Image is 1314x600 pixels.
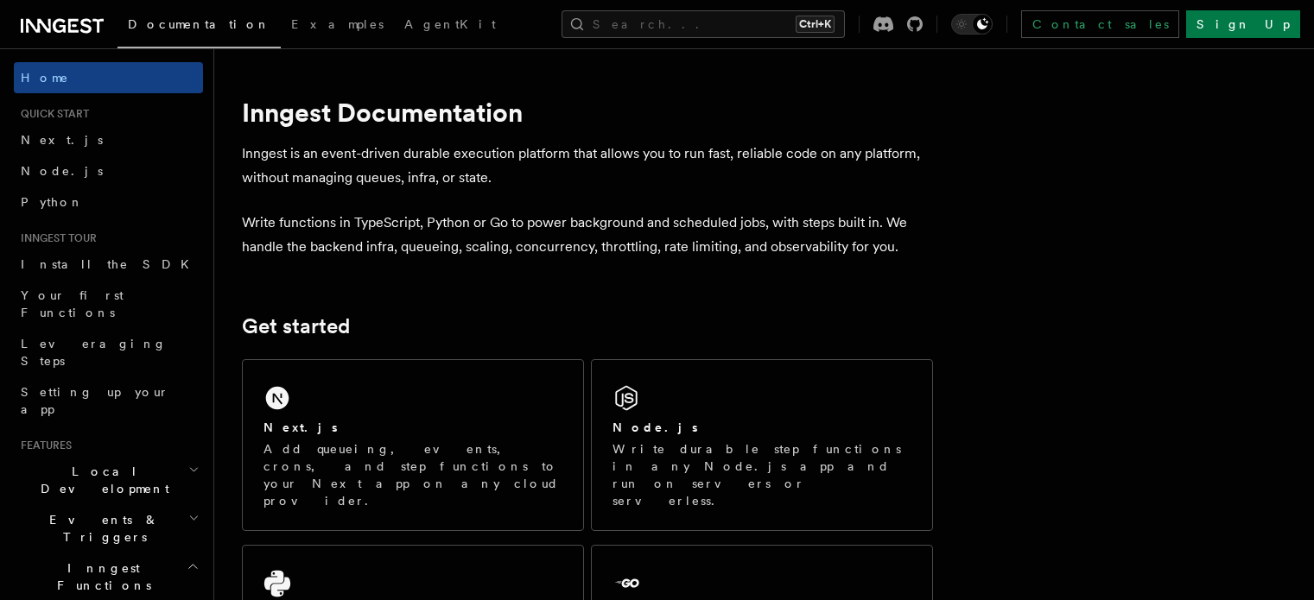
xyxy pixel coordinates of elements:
[14,328,203,376] a: Leveraging Steps
[21,257,200,271] span: Install the SDK
[562,10,845,38] button: Search...Ctrl+K
[21,69,69,86] span: Home
[128,17,270,31] span: Documentation
[14,559,187,594] span: Inngest Functions
[14,456,203,504] button: Local Development
[1186,10,1300,38] a: Sign Up
[263,419,338,436] h2: Next.js
[117,5,281,48] a: Documentation
[951,14,993,35] button: Toggle dark mode
[242,142,933,190] p: Inngest is an event-driven durable execution platform that allows you to run fast, reliable code ...
[591,359,933,531] a: Node.jsWrite durable step functions in any Node.js app and run on servers or serverless.
[242,97,933,128] h1: Inngest Documentation
[242,314,350,338] a: Get started
[796,16,835,33] kbd: Ctrl+K
[14,463,188,497] span: Local Development
[14,155,203,186] a: Node.js
[14,439,72,452] span: Features
[14,280,203,328] a: Your first Functions
[21,195,84,209] span: Python
[14,249,203,280] a: Install the SDK
[613,419,698,436] h2: Node.js
[14,504,203,553] button: Events & Triggers
[21,164,103,178] span: Node.js
[14,62,203,93] a: Home
[14,511,188,546] span: Events & Triggers
[291,17,384,31] span: Examples
[14,107,89,121] span: Quick start
[1021,10,1179,38] a: Contact sales
[242,211,933,259] p: Write functions in TypeScript, Python or Go to power background and scheduled jobs, with steps bu...
[21,337,167,368] span: Leveraging Steps
[281,5,394,47] a: Examples
[14,231,97,245] span: Inngest tour
[404,17,496,31] span: AgentKit
[242,359,584,531] a: Next.jsAdd queueing, events, crons, and step functions to your Next app on any cloud provider.
[21,288,124,319] span: Your first Functions
[263,440,562,509] p: Add queueing, events, crons, and step functions to your Next app on any cloud provider.
[14,124,203,155] a: Next.js
[14,186,203,218] a: Python
[21,385,169,416] span: Setting up your app
[613,440,911,509] p: Write durable step functions in any Node.js app and run on servers or serverless.
[394,5,506,47] a: AgentKit
[21,133,103,147] span: Next.js
[14,376,203,425] a: Setting up your app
